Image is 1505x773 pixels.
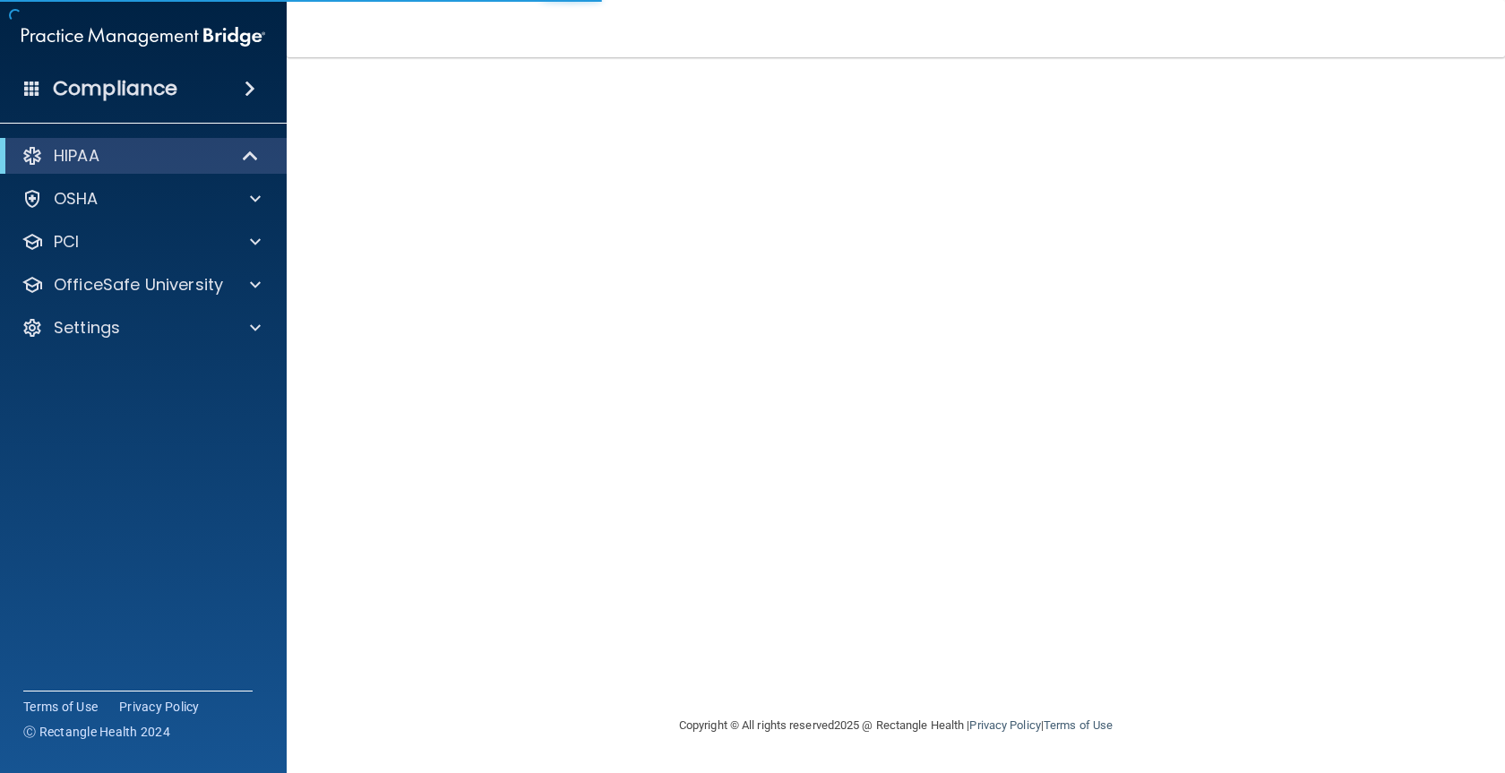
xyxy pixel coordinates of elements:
a: Terms of Use [23,698,98,716]
p: OfficeSafe University [54,274,223,296]
div: Copyright © All rights reserved 2025 @ Rectangle Health | | [569,697,1223,754]
a: PCI [21,231,261,253]
p: OSHA [54,188,99,210]
a: Terms of Use [1044,718,1113,732]
a: HIPAA [21,145,260,167]
img: PMB logo [21,19,265,55]
p: PCI [54,231,79,253]
a: OSHA [21,188,261,210]
a: Privacy Policy [119,698,200,716]
p: HIPAA [54,145,99,167]
p: Settings [54,317,120,339]
a: Privacy Policy [969,718,1040,732]
a: Settings [21,317,261,339]
span: Ⓒ Rectangle Health 2024 [23,723,170,741]
h4: Compliance [53,76,177,101]
a: OfficeSafe University [21,274,261,296]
